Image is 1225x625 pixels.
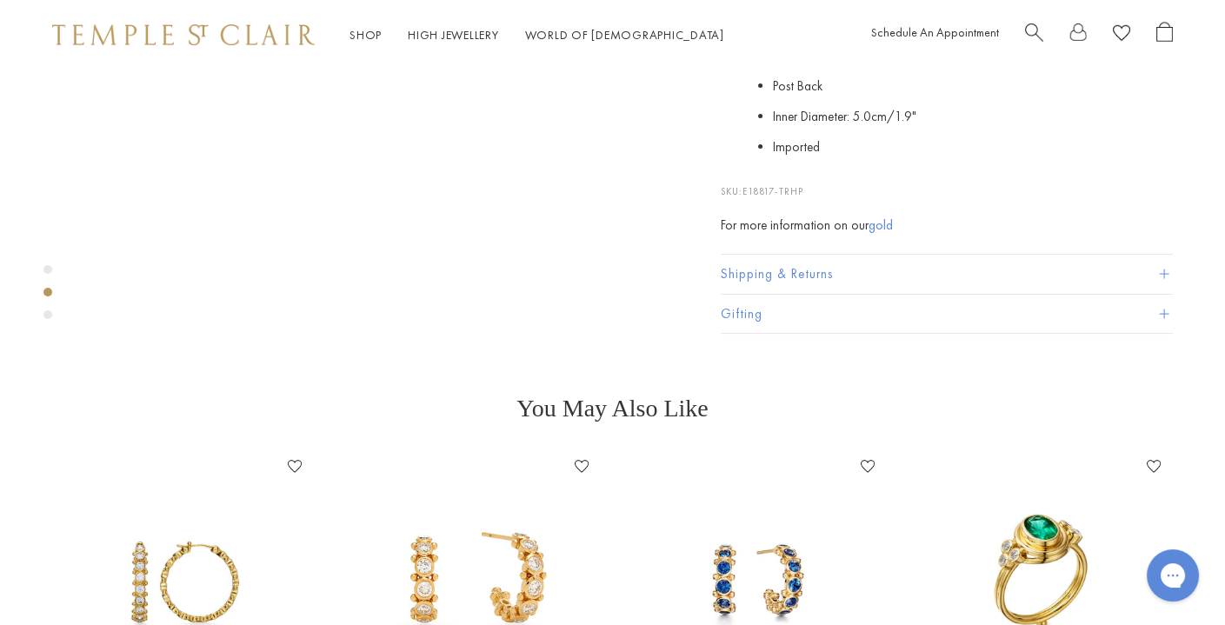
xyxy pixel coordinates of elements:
div: For more information on our [721,215,1173,236]
span: Post Back [773,77,822,95]
li: Imported [773,132,1173,163]
button: Gifting [721,295,1173,334]
span: E18817-TRHP [742,185,803,197]
iframe: Gorgias live chat messenger [1138,543,1208,608]
nav: Main navigation [350,24,724,46]
li: Inner Diameter: 5.0cm/1.9" [773,102,1173,132]
h3: You May Also Like [70,395,1155,422]
a: Search [1025,22,1043,49]
a: World of [DEMOGRAPHIC_DATA]World of [DEMOGRAPHIC_DATA] [525,27,724,43]
a: ShopShop [350,27,382,43]
div: Product gallery navigation [43,261,52,333]
a: High JewelleryHigh Jewellery [408,27,499,43]
img: Temple St. Clair [52,24,315,45]
a: Schedule An Appointment [871,24,999,40]
a: gold [869,216,893,234]
a: Open Shopping Bag [1156,22,1173,49]
p: SKU: [721,166,1173,199]
a: View Wishlist [1113,22,1130,49]
button: Shipping & Returns [721,255,1173,294]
